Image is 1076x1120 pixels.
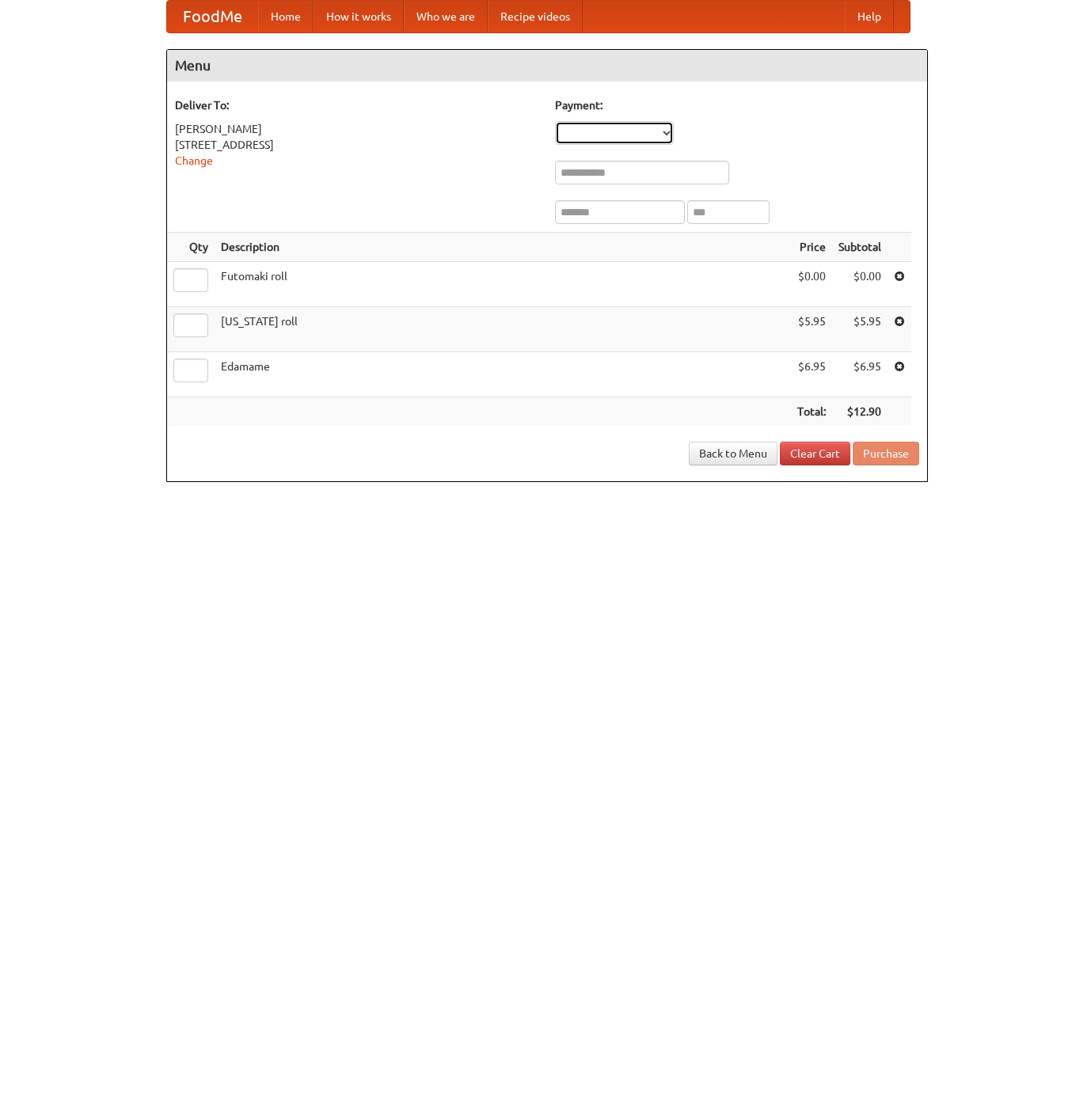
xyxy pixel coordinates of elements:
td: $6.95 [832,352,888,397]
td: $5.95 [791,307,832,352]
div: [PERSON_NAME] [175,121,539,137]
h5: Payment: [555,97,919,113]
h5: Deliver To: [175,97,539,113]
a: Who we are [404,1,488,32]
th: Qty [167,233,215,262]
th: $12.90 [832,397,888,427]
th: Subtotal [832,233,888,262]
a: How it works [314,1,404,32]
h4: Menu [167,50,927,82]
td: $5.95 [832,307,888,352]
td: Futomaki roll [215,262,791,307]
td: Edamame [215,352,791,397]
th: Total: [791,397,832,427]
a: Help [845,1,894,32]
td: $6.95 [791,352,832,397]
td: $0.00 [832,262,888,307]
a: FoodMe [167,1,258,32]
a: Recipe videos [488,1,583,32]
td: $0.00 [791,262,832,307]
td: [US_STATE] roll [215,307,791,352]
div: [STREET_ADDRESS] [175,137,539,153]
a: Clear Cart [780,442,850,465]
a: Back to Menu [689,442,778,465]
button: Purchase [853,442,919,465]
th: Description [215,233,791,262]
a: Change [175,154,213,167]
th: Price [791,233,832,262]
a: Home [258,1,314,32]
